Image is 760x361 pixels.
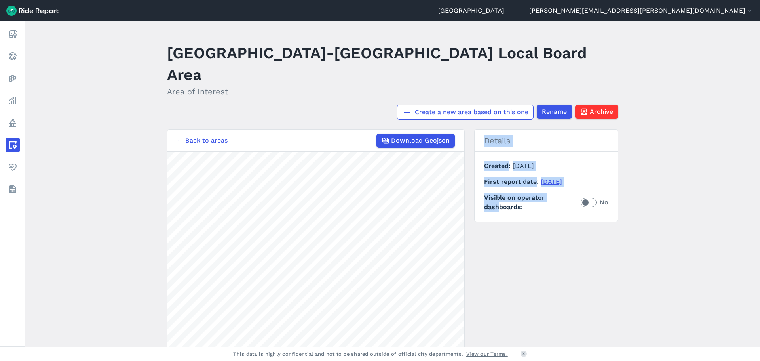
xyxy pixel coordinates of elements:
a: Analyze [6,94,20,108]
a: Heatmaps [6,71,20,86]
button: [PERSON_NAME][EMAIL_ADDRESS][PERSON_NAME][DOMAIN_NAME] [529,6,754,15]
h2: Details [475,130,618,152]
a: View our Terms. [466,350,508,358]
a: Policy [6,116,20,130]
a: Areas [6,138,20,152]
span: Rename [542,107,567,117]
span: First report date [484,178,541,185]
span: [DATE] [513,162,534,170]
a: Report [6,27,20,41]
a: Health [6,160,20,174]
a: Create a new area based on this one [397,105,534,120]
a: Datasets [6,182,20,197]
button: Download Geojson [376,134,455,148]
button: Rename [537,105,572,119]
h1: [GEOGRAPHIC_DATA]-[GEOGRAPHIC_DATA] Local Board Area [167,42,618,86]
a: Realtime [6,49,20,63]
span: Archive [590,107,613,117]
label: No [581,198,608,207]
span: Download Geojson [391,136,450,145]
span: Visible on operator dashboards [484,193,581,212]
h2: Area of Interest [167,86,618,97]
a: [GEOGRAPHIC_DATA] [438,6,504,15]
button: Archive [575,105,618,119]
a: ← Back to areas [177,136,228,145]
img: Ride Report [6,6,59,16]
a: [DATE] [541,178,562,185]
span: Created [484,162,513,170]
